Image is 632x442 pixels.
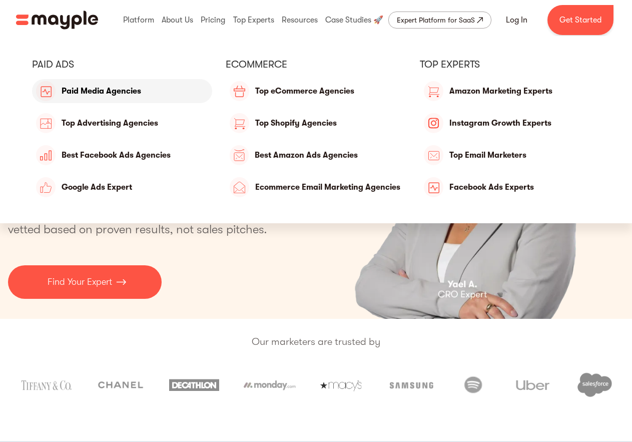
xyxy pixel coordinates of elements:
iframe: Chat Widget [582,394,632,442]
div: About Us [159,4,196,36]
a: Get Started [547,5,613,35]
p: Find Your Expert [48,275,112,289]
div: Top Experts [231,4,277,36]
div: Resources [279,4,320,36]
a: Log In [494,8,539,32]
a: home [16,11,98,30]
div: Expert Platform for SaaS [397,14,475,26]
a: Find Your Expert [8,265,162,299]
a: Expert Platform for SaaS [388,12,491,29]
div: Platform [121,4,157,36]
div: Top Experts [420,58,600,71]
div: Pricing [198,4,228,36]
img: Mayple logo [16,11,98,30]
div: PAID ADS [32,58,212,71]
div: eCommerce [226,58,406,71]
